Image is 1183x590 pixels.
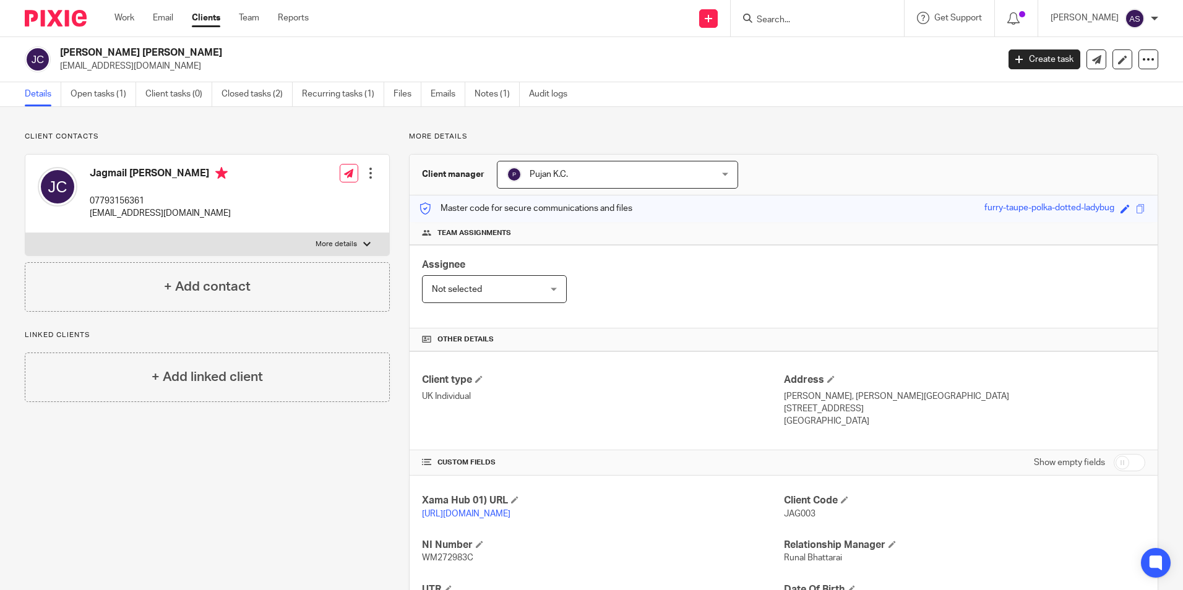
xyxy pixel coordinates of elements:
[215,167,228,179] i: Primary
[164,277,251,296] h4: + Add contact
[784,390,1145,403] p: [PERSON_NAME], [PERSON_NAME][GEOGRAPHIC_DATA]
[25,46,51,72] img: svg%3E
[394,82,421,106] a: Files
[60,46,804,59] h2: [PERSON_NAME] [PERSON_NAME]
[90,207,231,220] p: [EMAIL_ADDRESS][DOMAIN_NAME]
[437,228,511,238] span: Team assignments
[475,82,520,106] a: Notes (1)
[784,554,842,562] span: Runal Bhattarai
[422,374,783,387] h4: Client type
[755,15,867,26] input: Search
[1125,9,1145,28] img: svg%3E
[784,510,815,518] span: JAG003
[90,167,231,182] h4: Jagmail [PERSON_NAME]
[422,494,783,507] h4: Xama Hub 01) URL
[934,14,982,22] span: Get Support
[192,12,220,24] a: Clients
[784,494,1145,507] h4: Client Code
[1034,456,1105,469] label: Show empty fields
[422,260,465,270] span: Assignee
[38,167,77,207] img: svg%3E
[316,239,357,249] p: More details
[60,60,990,72] p: [EMAIL_ADDRESS][DOMAIN_NAME]
[239,12,259,24] a: Team
[114,12,134,24] a: Work
[431,82,465,106] a: Emails
[437,335,494,344] span: Other details
[25,330,390,340] p: Linked clients
[153,12,173,24] a: Email
[784,415,1145,427] p: [GEOGRAPHIC_DATA]
[422,554,473,562] span: WM272983C
[422,510,510,518] a: [URL][DOMAIN_NAME]
[25,10,87,27] img: Pixie
[1051,12,1119,24] p: [PERSON_NAME]
[71,82,136,106] a: Open tasks (1)
[278,12,309,24] a: Reports
[1009,49,1080,69] a: Create task
[152,367,263,387] h4: + Add linked client
[145,82,212,106] a: Client tasks (0)
[432,285,482,294] span: Not selected
[302,82,384,106] a: Recurring tasks (1)
[422,390,783,403] p: UK Individual
[422,458,783,468] h4: CUSTOM FIELDS
[409,132,1158,142] p: More details
[784,539,1145,552] h4: Relationship Manager
[507,167,522,182] img: svg%3E
[530,170,568,179] span: Pujan K.C.
[419,202,632,215] p: Master code for secure communications and files
[784,374,1145,387] h4: Address
[222,82,293,106] a: Closed tasks (2)
[422,539,783,552] h4: NI Number
[25,82,61,106] a: Details
[784,403,1145,415] p: [STREET_ADDRESS]
[529,82,577,106] a: Audit logs
[422,168,484,181] h3: Client manager
[90,195,231,207] p: 07793156361
[984,202,1114,216] div: furry-taupe-polka-dotted-ladybug
[25,132,390,142] p: Client contacts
